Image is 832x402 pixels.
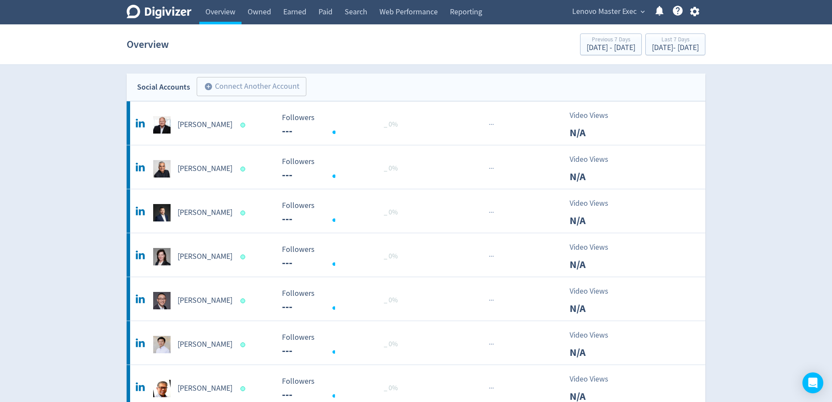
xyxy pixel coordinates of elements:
p: Video Views [570,198,620,209]
span: · [492,295,494,306]
span: · [490,339,492,350]
svg: Followers --- [278,377,408,400]
span: Data last synced: 19 Aug 2025, 10:02pm (AEST) [241,386,248,391]
svg: Followers --- [278,157,408,181]
a: Emily Ketchen undefined[PERSON_NAME] Followers --- Followers --- _ 0%···Video ViewsN/A [127,233,705,277]
span: · [492,163,494,174]
h5: [PERSON_NAME] [178,383,232,394]
svg: Followers --- [278,201,408,224]
a: Dilip Bhatia undefined[PERSON_NAME] Followers --- Followers --- _ 0%···Video ViewsN/A [127,145,705,189]
a: Eric Yu Hai undefined[PERSON_NAME] Followers --- Followers --- _ 0%···Video ViewsN/A [127,277,705,321]
span: _ 0% [384,120,398,129]
p: Video Views [570,241,620,253]
svg: Followers --- [278,289,408,312]
p: Video Views [570,329,620,341]
div: Last 7 Days [652,37,699,44]
span: Data last synced: 19 Aug 2025, 6:01pm (AEST) [241,211,248,215]
svg: Followers --- [278,333,408,356]
button: Previous 7 Days[DATE] - [DATE] [580,33,642,55]
span: expand_more [639,8,647,16]
span: Data last synced: 19 Aug 2025, 6:01pm (AEST) [241,123,248,127]
span: · [490,119,492,130]
h5: [PERSON_NAME] [178,164,232,174]
div: Previous 7 Days [587,37,635,44]
span: · [489,251,490,262]
button: Lenovo Master Exec [569,5,647,19]
p: Video Views [570,285,620,297]
h5: [PERSON_NAME] [178,339,232,350]
span: · [490,251,492,262]
img: Eddie Ang 洪珵东 undefined [153,204,171,221]
p: Video Views [570,110,620,121]
img: George Toh undefined [153,336,171,353]
p: N/A [570,257,620,272]
img: Daryl Cromer undefined [153,116,171,134]
span: Lenovo Master Exec [572,5,637,19]
span: _ 0% [384,296,398,305]
h5: [PERSON_NAME] [178,208,232,218]
span: · [492,383,494,394]
span: _ 0% [384,252,398,261]
img: James Loh undefined [153,380,171,397]
h5: [PERSON_NAME] [178,295,232,306]
span: · [489,163,490,174]
img: Dilip Bhatia undefined [153,160,171,178]
div: Social Accounts [137,81,190,94]
h5: [PERSON_NAME] [178,120,232,130]
div: Open Intercom Messenger [802,372,823,393]
span: Data last synced: 20 Aug 2025, 5:01am (AEST) [241,167,248,171]
a: George Toh undefined[PERSON_NAME] Followers --- Followers --- _ 0%···Video ViewsN/A [127,321,705,365]
span: · [490,207,492,218]
a: Connect Another Account [190,78,306,96]
span: · [490,295,492,306]
span: _ 0% [384,340,398,348]
button: Connect Another Account [197,77,306,96]
a: Eddie Ang 洪珵东 undefined[PERSON_NAME] Followers --- Followers --- _ 0%···Video ViewsN/A [127,189,705,233]
span: · [490,383,492,394]
p: N/A [570,301,620,316]
p: Video Views [570,373,620,385]
img: Emily Ketchen undefined [153,248,171,265]
h5: [PERSON_NAME] [178,251,232,262]
p: N/A [570,125,620,141]
span: · [492,251,494,262]
span: · [489,207,490,218]
span: · [490,163,492,174]
div: [DATE] - [DATE] [587,44,635,52]
span: Data last synced: 19 Aug 2025, 4:01pm (AEST) [241,298,248,303]
span: · [492,207,494,218]
p: Video Views [570,154,620,165]
span: · [489,119,490,130]
span: _ 0% [384,164,398,173]
span: Data last synced: 19 Aug 2025, 11:02pm (AEST) [241,255,248,259]
svg: Followers --- [278,245,408,268]
span: · [489,339,490,350]
span: _ 0% [384,208,398,217]
a: Daryl Cromer undefined[PERSON_NAME] Followers --- Followers --- _ 0%···Video ViewsN/A [127,101,705,145]
p: N/A [570,345,620,360]
p: N/A [570,213,620,228]
div: [DATE] - [DATE] [652,44,699,52]
h1: Overview [127,30,169,58]
span: Data last synced: 19 Aug 2025, 3:01pm (AEST) [241,342,248,347]
span: _ 0% [384,384,398,392]
img: Eric Yu Hai undefined [153,292,171,309]
button: Last 7 Days[DATE]- [DATE] [645,33,705,55]
span: · [492,119,494,130]
span: · [489,383,490,394]
span: · [492,339,494,350]
p: N/A [570,169,620,184]
svg: Followers --- [278,114,408,137]
span: · [489,295,490,306]
span: add_circle [204,82,213,91]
